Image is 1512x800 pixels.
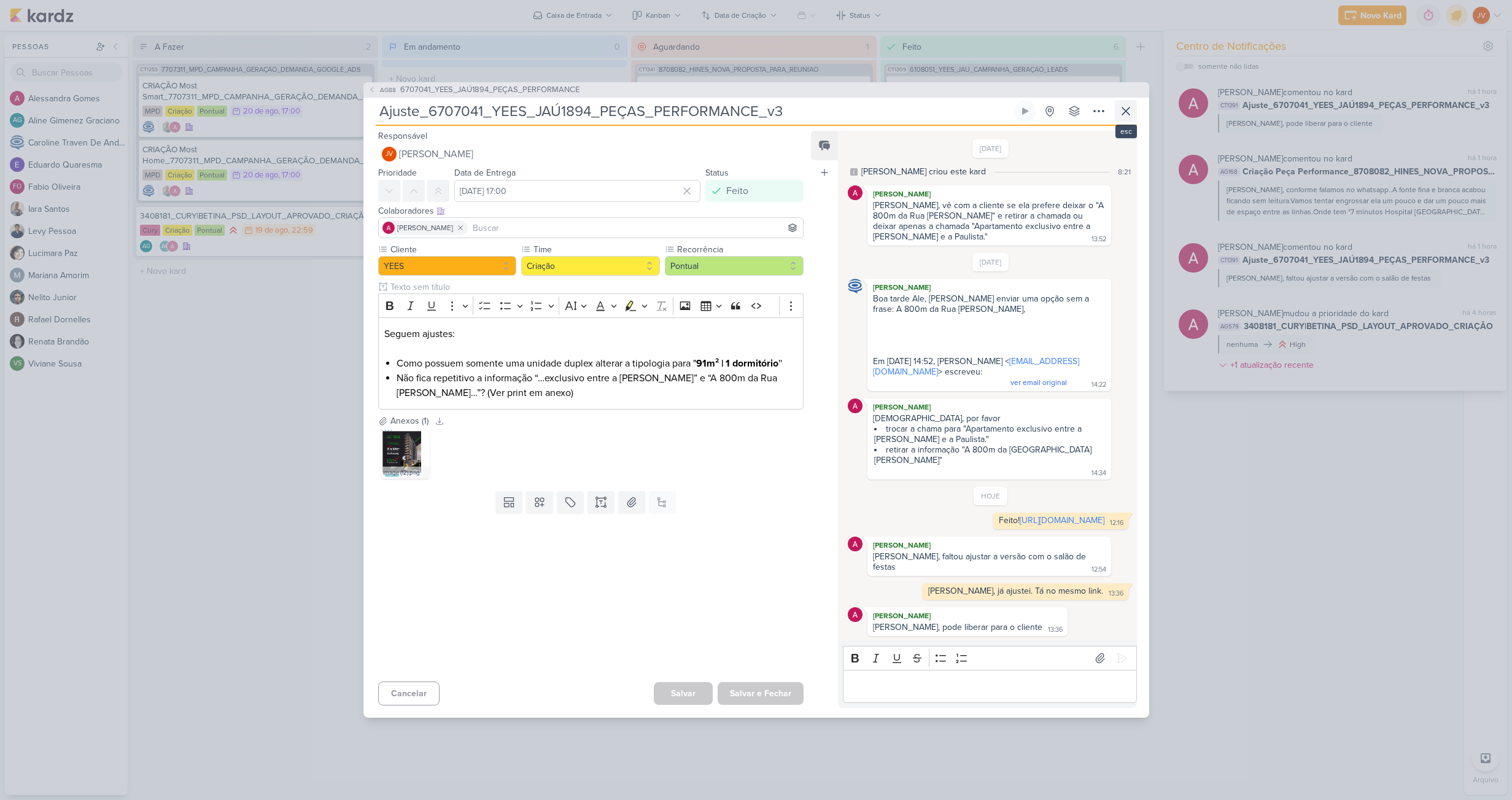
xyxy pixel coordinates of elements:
img: Caroline Traven De Andrade [848,279,863,293]
p: Seguem ajustes: [384,327,797,356]
button: Pontual [665,256,804,276]
div: [PERSON_NAME], vê com a cliente se ela prefere deixar o "A 800m da Rua [PERSON_NAME]" e retirar a... [873,200,1106,242]
img: Alessandra Gomes [382,222,395,234]
div: Editor toolbar [378,293,804,317]
div: 13:36 [1048,625,1063,635]
label: Status [705,168,729,178]
span: ver email original [1010,378,1067,387]
button: JV [PERSON_NAME] [378,143,804,165]
div: 12:54 [1091,565,1106,575]
button: YEES [378,256,517,276]
label: Responsável [378,131,427,141]
img: Alessandra Gomes [848,607,863,622]
li: trocar a chama para "Apartamento exclusivo entre a [PERSON_NAME] e a Paulista." [874,424,1105,445]
label: Prioridade [378,168,417,178]
label: Cliente [389,243,517,256]
img: xEvi0HeqJc3ZyIDocU8hn5jC92J3ktPQjdY9muna.png [381,430,430,479]
img: Alessandra Gomes [848,398,863,413]
label: Time [532,243,660,256]
div: [PERSON_NAME] [870,188,1108,200]
div: 14:22 [1091,380,1106,390]
input: Kard Sem Título [376,100,1012,122]
button: Criação [521,256,660,276]
div: Anexos (1) [390,414,428,427]
div: [PERSON_NAME] [870,539,1108,551]
div: Joney Viana [382,147,397,161]
div: Feito! [999,515,1104,526]
button: Cancelar [378,682,440,705]
div: Colaboradores [378,204,804,217]
div: [PERSON_NAME], pode liberar para o cliente [873,622,1042,632]
div: [PERSON_NAME] [870,610,1065,622]
span: AG88 [378,85,398,95]
div: [DEMOGRAPHIC_DATA], por favor [873,413,1105,424]
strong: 91m² | 1 dormitório [696,357,778,370]
div: [PERSON_NAME] [870,401,1108,413]
div: [PERSON_NAME], faltou ajustar a versão com o salão de festas [873,551,1088,572]
label: Recorrência [676,243,804,256]
span: [PERSON_NAME] [397,222,453,233]
div: Editor editing area: main [378,317,804,410]
input: Buscar [470,220,801,235]
li: retirar a informação "A 800m da [GEOGRAPHIC_DATA][PERSON_NAME]" [874,445,1105,465]
div: Editor editing area: main [843,670,1136,704]
button: AG88 6707041_YEES_JAÚ1894_PEÇAS_PERFORMANCE [368,84,580,96]
div: 8:21 [1118,166,1131,177]
img: Alessandra Gomes [848,537,863,551]
span: 6707041_YEES_JAÚ1894_PEÇAS_PERFORMANCE [400,84,580,96]
div: esc [1115,125,1137,138]
span: Não fica repetitivo a informação “…exclusivo entre a [PERSON_NAME]” e “A 800m da Rua [PERSON_NAME... [397,372,777,399]
input: Select a date [454,180,701,202]
span: Boa tarde Ale, [PERSON_NAME] enviar uma opção sem a frase: A 800m da Rua [PERSON_NAME], Em [DATE]... [873,293,1091,387]
a: [URL][DOMAIN_NAME] [1020,515,1104,526]
span: '' [696,357,782,370]
p: JV [386,151,393,158]
div: [PERSON_NAME] [870,281,1108,293]
div: 12:16 [1110,518,1123,528]
button: Feito [705,180,804,202]
div: Editor toolbar [843,646,1136,670]
span: [PERSON_NAME] [399,147,473,161]
div: Ligar relógio [1020,106,1030,116]
div: 13:36 [1109,589,1123,599]
div: [PERSON_NAME], já ajustei. Tá no mesmo link. [928,586,1103,596]
div: [PERSON_NAME] criou este kard [861,165,986,178]
li: Como possuem somente uma unidade duplex alterar a tipologia para " [397,356,797,371]
img: Alessandra Gomes [848,185,863,200]
input: Texto sem título [388,281,804,293]
div: Feito [726,184,748,198]
div: 13:52 [1091,235,1106,244]
div: 14:34 [1091,468,1106,478]
label: Data de Entrega [454,168,516,178]
div: image (12).png [381,467,430,479]
a: [EMAIL_ADDRESS][DOMAIN_NAME] [873,356,1079,377]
